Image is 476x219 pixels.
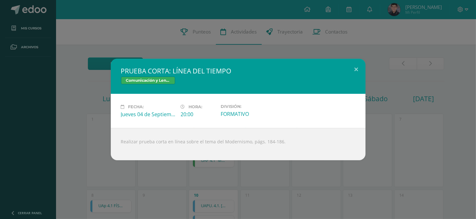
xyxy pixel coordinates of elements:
h2: PRUEBA CORTA: LÍNEA DEL TIEMPO [121,66,355,75]
button: Close (Esc) [347,59,366,80]
label: División: [221,104,275,109]
span: Fecha: [128,104,144,109]
span: Comunicación y Lenguaje, Idioma Español [121,77,175,84]
div: Jueves 04 de Septiembre [121,111,176,118]
div: Realizar prueba corta en línea sobre el tema del Modernismo, págs. 184-186. [111,128,366,160]
div: FORMATIVO [221,110,275,117]
span: Hora: [189,104,202,109]
div: 20:00 [181,111,216,118]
